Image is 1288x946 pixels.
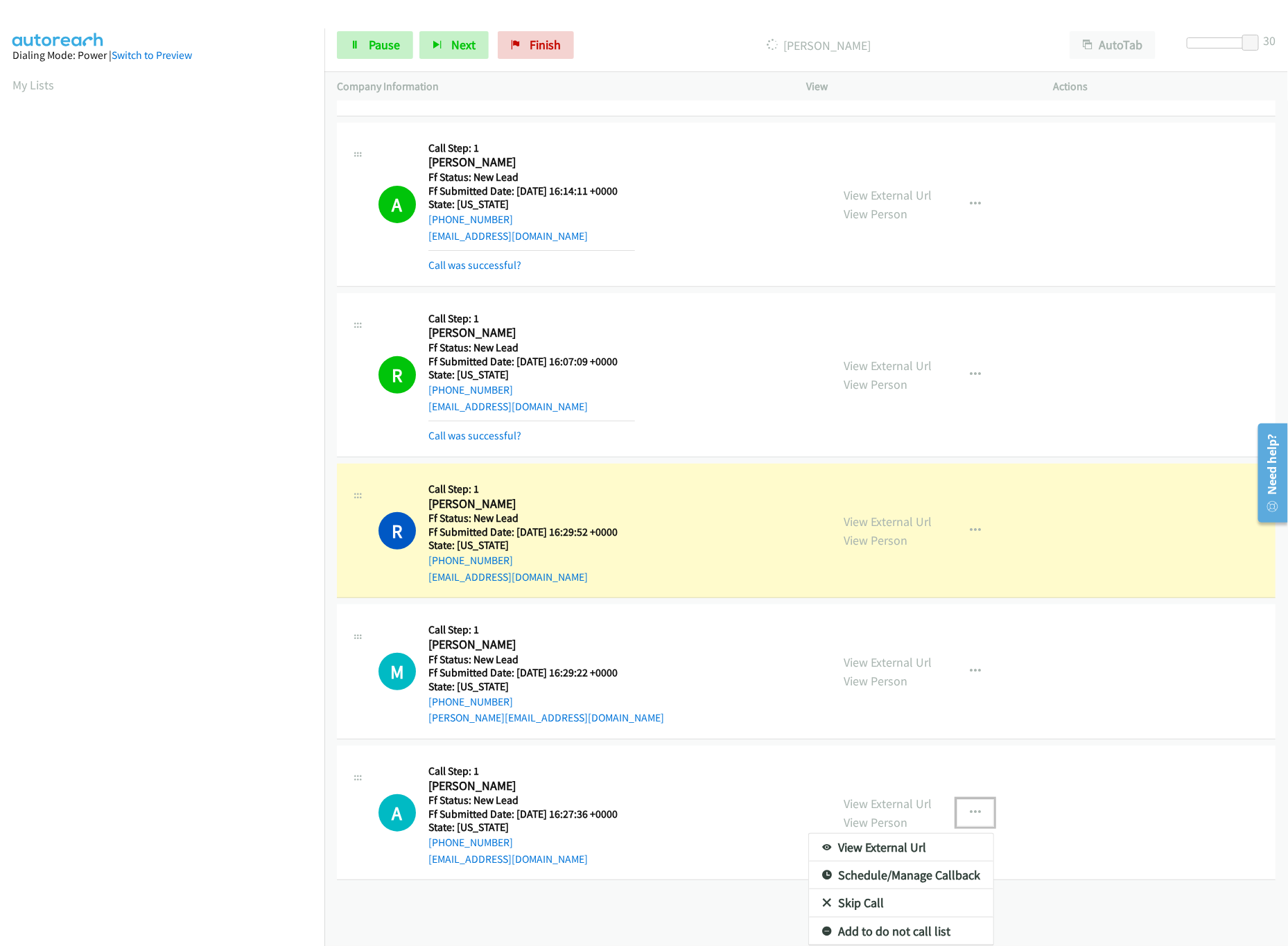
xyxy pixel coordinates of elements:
iframe: Dialpad [12,107,324,765]
iframe: Resource Center [1248,418,1288,528]
a: View External Url [809,834,993,861]
a: Switch to Preview [112,49,192,62]
a: My Lists [12,77,54,93]
a: Add to do not call list [809,918,993,945]
a: Schedule/Manage Callback [809,861,993,889]
a: Skip Call [809,889,993,917]
div: Dialing Mode: Power | [12,47,312,64]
